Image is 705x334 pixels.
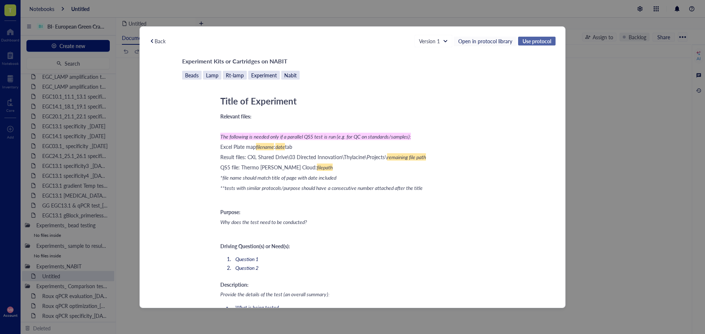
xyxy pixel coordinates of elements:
[220,208,241,216] span: Purpose:
[285,143,292,150] span: tab
[220,95,297,107] span: Title of Experiment
[387,153,426,161] span: remaining file path
[220,290,329,298] span: Provide the details of the test (an overall summary):
[182,71,202,80] span: Beads
[203,71,221,80] span: Lamp
[220,174,336,181] span: *file name should match title of page with date included
[223,71,247,80] span: Rt-lamp
[518,37,556,45] button: Use protocol
[523,38,551,44] span: Use protocol
[220,164,317,171] span: QS5 file: Thermo [PERSON_NAME] Cloud:
[454,37,517,45] button: Open in protocol library
[220,143,256,150] span: Excel Plate map
[256,143,274,150] span: filename
[274,143,275,150] span: :
[235,255,258,263] span: Question 1
[419,38,446,44] span: Version 1
[155,38,166,44] div: Back
[220,113,252,120] span: Relevant files:
[317,164,333,171] span: filepath
[220,184,423,191] span: **tests with similar protocols/purpose should have a consecutive number attached after the title
[235,304,279,311] span: What is being tested
[220,133,411,140] span: The following is needed only if a parallel QS5 test is run (e.g. for QC on standards/samples):
[248,71,280,80] span: Experiment
[275,143,285,150] span: date
[281,71,300,80] span: Nabit
[235,264,258,271] span: Question 2
[458,38,512,44] span: Open in protocol library
[220,242,290,250] span: Driving Question(s) or Need(s):
[182,56,288,66] div: Experiment Kits or Cartridges on NABIT
[220,218,307,225] span: Why does the test need to be conducted?
[220,281,249,288] span: Description:
[220,153,387,161] span: Result files: CXL Shared Drive\03 Directed Innovation\Thylacine\Projects\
